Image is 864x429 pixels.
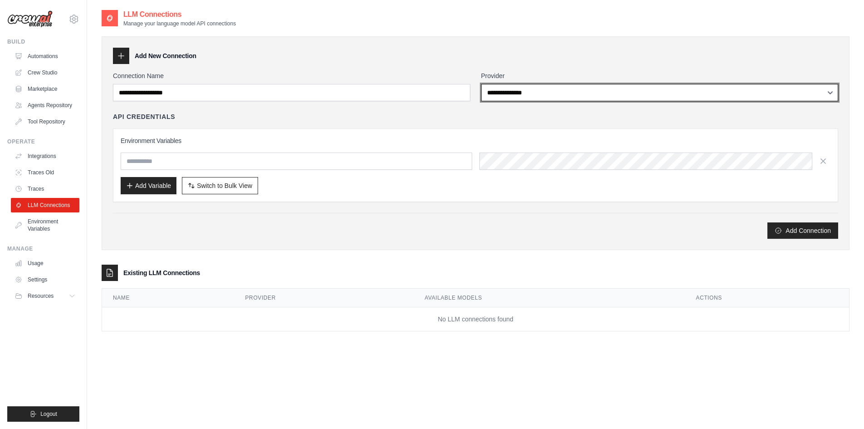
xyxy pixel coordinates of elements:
[11,49,79,64] a: Automations
[11,98,79,113] a: Agents Repository
[113,71,470,80] label: Connection Name
[197,181,252,190] span: Switch to Bulk View
[481,71,839,80] label: Provider
[7,38,79,45] div: Build
[121,177,176,194] button: Add Variable
[123,9,236,20] h2: LLM Connections
[123,20,236,27] p: Manage your language model API connections
[414,289,685,307] th: Available Models
[11,82,79,96] a: Marketplace
[7,406,79,422] button: Logout
[40,410,57,418] span: Logout
[135,51,196,60] h3: Add New Connection
[11,256,79,271] a: Usage
[11,182,79,196] a: Traces
[767,222,838,239] button: Add Connection
[11,114,79,129] a: Tool Repository
[7,10,53,28] img: Logo
[11,149,79,163] a: Integrations
[11,289,79,303] button: Resources
[685,289,849,307] th: Actions
[123,268,200,277] h3: Existing LLM Connections
[11,198,79,212] a: LLM Connections
[234,289,414,307] th: Provider
[102,289,234,307] th: Name
[11,65,79,80] a: Crew Studio
[11,165,79,180] a: Traces Old
[7,245,79,252] div: Manage
[113,112,175,121] h4: API Credentials
[11,272,79,287] a: Settings
[121,136,830,145] h3: Environment Variables
[11,214,79,236] a: Environment Variables
[102,307,849,331] td: No LLM connections found
[182,177,258,194] button: Switch to Bulk View
[7,138,79,145] div: Operate
[28,292,54,300] span: Resources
